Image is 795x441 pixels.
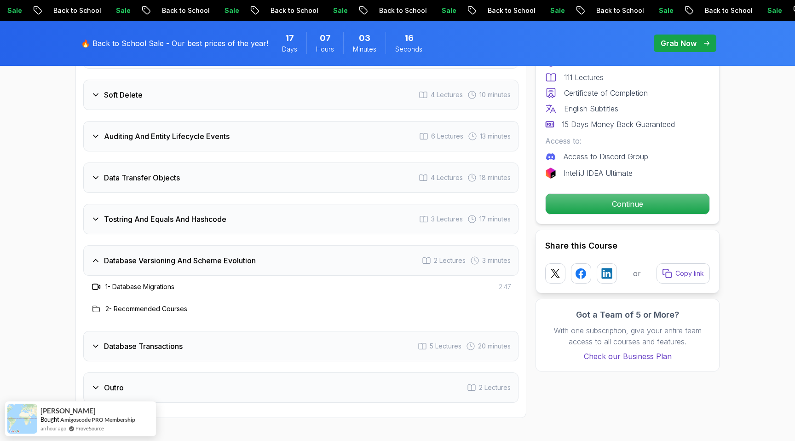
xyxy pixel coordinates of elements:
[285,32,294,45] span: 17 Days
[83,121,518,151] button: Auditing And Entity Lifecycle Events6 Lectures 13 minutes
[40,424,66,432] span: an hour ago
[83,331,518,361] button: Database Transactions5 Lectures 20 minutes
[75,424,104,432] a: ProveSource
[479,90,511,99] span: 10 minutes
[686,6,748,15] p: Back to School
[564,168,633,179] p: IntelliJ IDEA Ultimate
[545,308,710,321] h3: Got a Team of 5 or More?
[422,6,452,15] p: Sale
[478,342,511,351] span: 20 minutes
[83,204,518,234] button: Tostring And Equals And Hashcode3 Lectures 17 minutes
[34,6,97,15] p: Back to School
[81,38,268,49] p: 🔥 Back to School Sale - Our best prices of the year!
[105,304,187,313] h3: 2 - Recommended Courses
[431,173,463,182] span: 4 Lectures
[60,416,135,423] a: Amigoscode PRO Membership
[314,6,343,15] p: Sale
[104,214,226,225] h3: Tostring And Equals And Hashcode
[83,80,518,110] button: Soft Delete4 Lectures 10 minutes
[639,6,669,15] p: Sale
[562,119,675,130] p: 15 Days Money Back Guaranteed
[564,103,618,114] p: English Subtitles
[359,32,370,45] span: 3 Minutes
[83,372,518,403] button: Outro2 Lectures
[564,72,604,83] p: 111 Lectures
[143,6,205,15] p: Back to School
[545,239,710,252] h2: Share this Course
[431,132,463,141] span: 6 Lectures
[545,135,710,146] p: Access to:
[577,6,639,15] p: Back to School
[40,416,59,423] span: Bought
[83,245,518,276] button: Database Versioning And Scheme Evolution2 Lectures 3 minutes
[546,194,709,214] p: Continue
[104,89,143,100] h3: Soft Delete
[104,255,256,266] h3: Database Versioning And Scheme Evolution
[531,6,560,15] p: Sale
[316,45,334,54] span: Hours
[431,90,463,99] span: 4 Lectures
[499,282,511,291] span: 2:47
[320,32,331,45] span: 7 Hours
[748,6,778,15] p: Sale
[7,404,37,434] img: provesource social proof notification image
[657,263,710,284] button: Copy link
[430,342,461,351] span: 5 Lectures
[104,341,183,352] h3: Database Transactions
[675,269,704,278] p: Copy link
[633,268,641,279] p: or
[104,131,230,142] h3: Auditing And Entity Lifecycle Events
[97,6,126,15] p: Sale
[479,383,511,392] span: 2 Lectures
[564,151,648,162] p: Access to Discord Group
[251,6,314,15] p: Back to School
[545,193,710,215] button: Continue
[468,6,531,15] p: Back to School
[205,6,235,15] p: Sale
[404,32,414,45] span: 16 Seconds
[353,45,376,54] span: Minutes
[479,173,511,182] span: 18 minutes
[545,325,710,347] p: With one subscription, give your entire team access to all courses and features.
[395,45,422,54] span: Seconds
[564,87,648,99] p: Certificate of Completion
[661,38,697,49] p: Grab Now
[482,256,511,265] span: 3 minutes
[83,162,518,193] button: Data Transfer Objects4 Lectures 18 minutes
[545,351,710,362] a: Check our Business Plan
[104,172,180,183] h3: Data Transfer Objects
[360,6,422,15] p: Back to School
[431,215,463,224] span: 3 Lectures
[480,132,511,141] span: 13 minutes
[105,282,174,291] h3: 1 - Database Migrations
[104,382,124,393] h3: Outro
[40,407,96,415] span: [PERSON_NAME]
[434,256,466,265] span: 2 Lectures
[545,168,556,179] img: jetbrains logo
[282,45,297,54] span: Days
[479,215,511,224] span: 17 minutes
